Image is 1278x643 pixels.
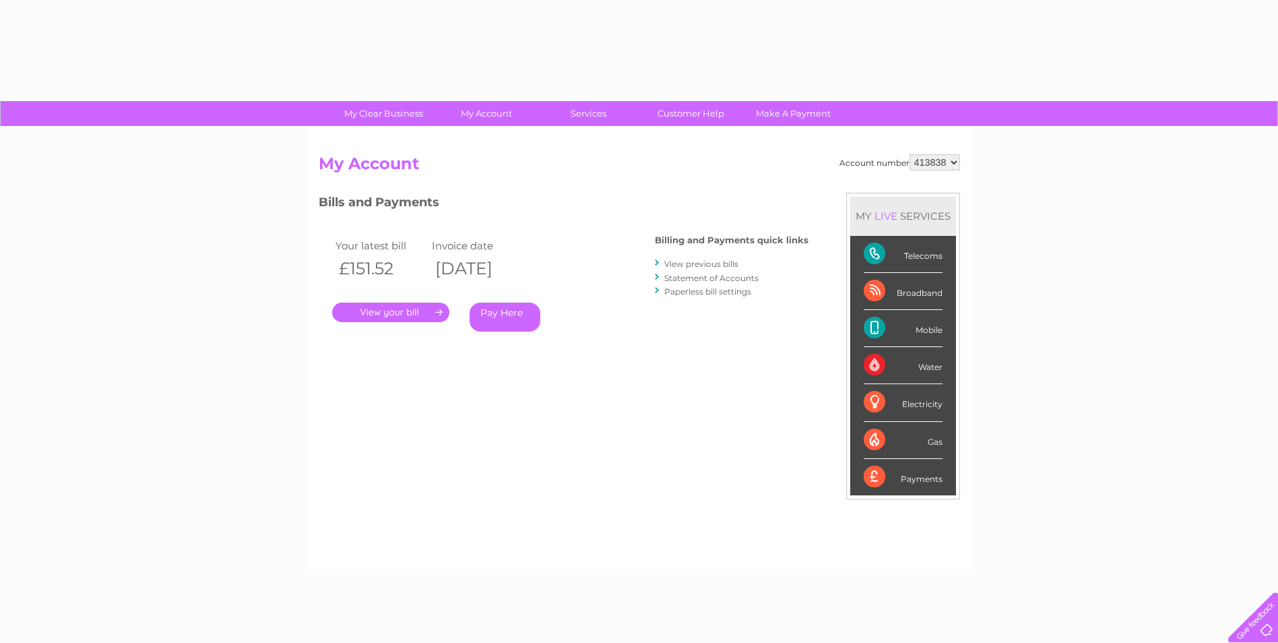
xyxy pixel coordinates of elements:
h2: My Account [319,154,960,180]
th: [DATE] [428,255,525,282]
a: Services [533,101,644,126]
a: . [332,303,449,322]
div: Broadband [864,273,942,310]
th: £151.52 [332,255,429,282]
div: Payments [864,459,942,495]
div: Water [864,347,942,384]
a: Paperless bill settings [664,286,751,297]
div: Gas [864,422,942,459]
div: Electricity [864,384,942,421]
a: View previous bills [664,259,738,269]
div: LIVE [872,210,900,222]
td: Your latest bill [332,237,429,255]
a: My Clear Business [328,101,439,126]
a: Statement of Accounts [664,273,759,283]
h4: Billing and Payments quick links [655,235,808,245]
a: Customer Help [635,101,746,126]
div: Telecoms [864,236,942,273]
div: MY SERVICES [850,197,956,235]
a: Pay Here [470,303,540,332]
a: My Account [430,101,542,126]
div: Account number [839,154,960,171]
a: Make A Payment [738,101,849,126]
h3: Bills and Payments [319,193,808,216]
div: Mobile [864,310,942,347]
td: Invoice date [428,237,525,255]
